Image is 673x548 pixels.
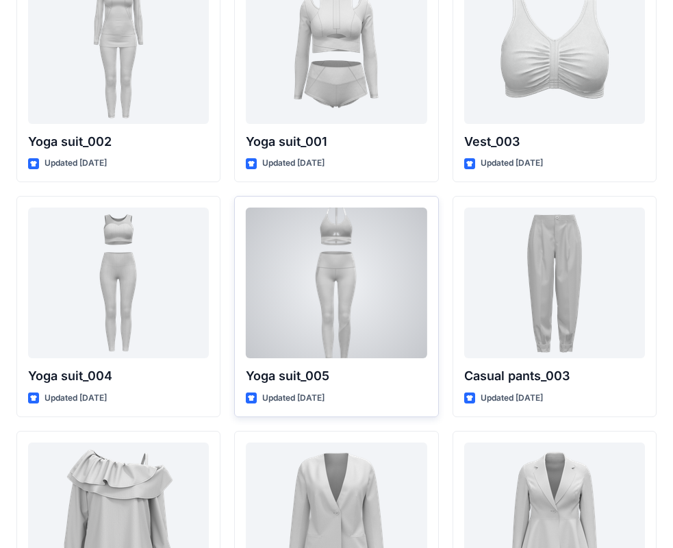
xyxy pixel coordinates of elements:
[481,156,543,171] p: Updated [DATE]
[246,366,427,386] p: Yoga suit_005
[246,132,427,151] p: Yoga suit_001
[28,366,209,386] p: Yoga suit_004
[262,391,325,406] p: Updated [DATE]
[464,366,645,386] p: Casual pants_003
[262,156,325,171] p: Updated [DATE]
[481,391,543,406] p: Updated [DATE]
[45,391,107,406] p: Updated [DATE]
[246,208,427,358] a: Yoga suit_005
[464,208,645,358] a: Casual pants_003
[464,132,645,151] p: Vest_003
[28,132,209,151] p: Yoga suit_002
[28,208,209,358] a: Yoga suit_004
[45,156,107,171] p: Updated [DATE]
